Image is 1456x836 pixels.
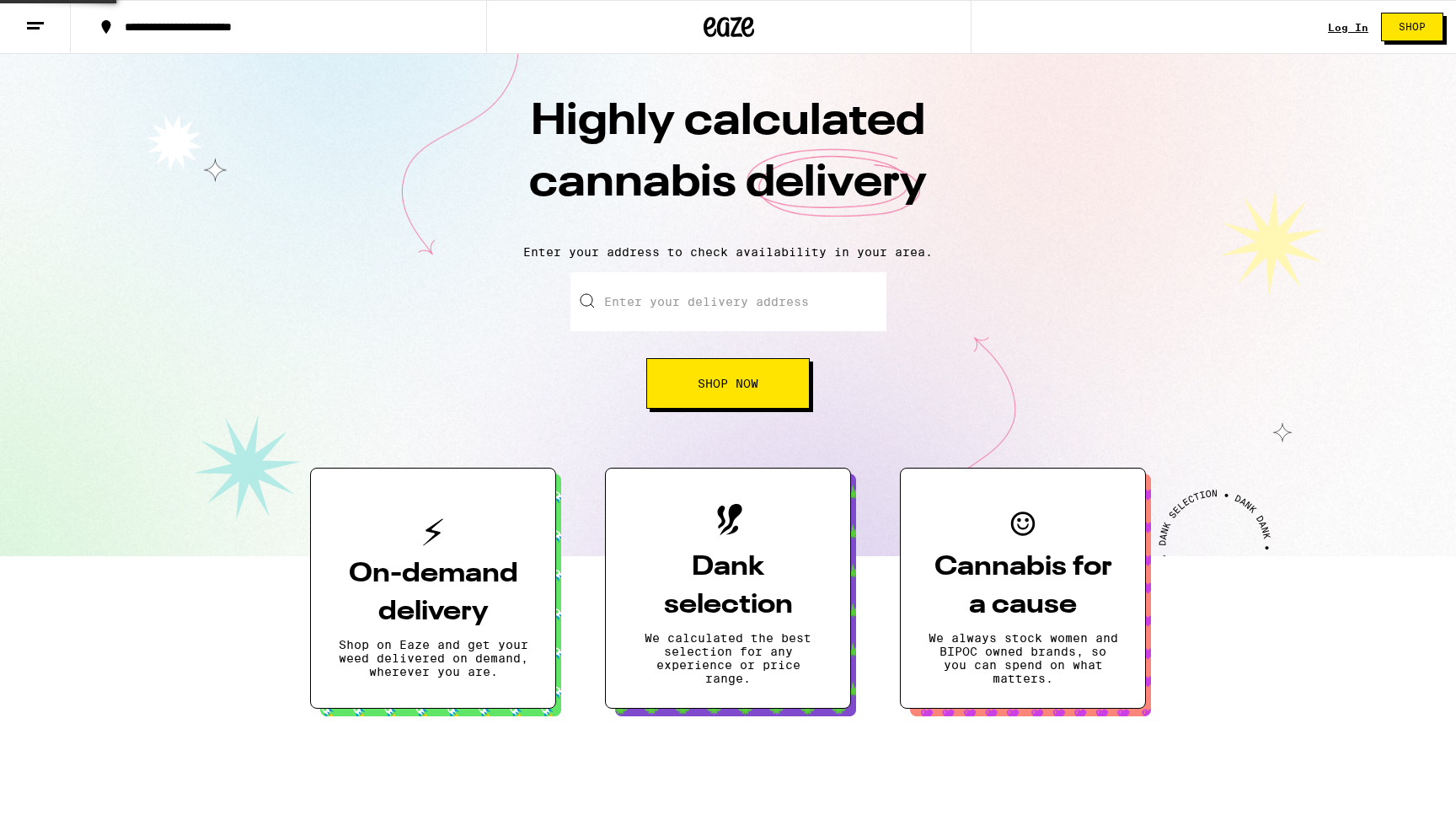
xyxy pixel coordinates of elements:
p: Shop on Eaze and get your weed delivered on demand, wherever you are. [338,638,528,678]
span: Shop Now [698,378,758,389]
a: Log In [1328,22,1368,33]
h3: On-demand delivery [338,555,528,631]
h3: Cannabis for a cause [928,549,1118,624]
p: We calculated the best selection for any experience or price range. [633,631,823,685]
p: We always stock women and BIPOC owned brands, so you can spend on what matters. [928,631,1118,685]
input: Enter your delivery address [570,272,886,331]
p: Enter your address to check availability in your area. [17,245,1439,259]
a: Shop [1368,13,1456,41]
button: Shop [1381,13,1443,41]
h1: Highly calculated cannabis delivery [433,92,1023,232]
span: Shop [1399,22,1426,32]
h3: Dank selection [633,549,823,624]
button: Dank selectionWe calculated the best selection for any experience or price range. [605,468,851,709]
button: Shop Now [646,358,810,409]
button: Cannabis for a causeWe always stock women and BIPOC owned brands, so you can spend on what matters. [900,468,1146,709]
button: On-demand deliveryShop on Eaze and get your weed delivered on demand, wherever you are. [310,468,556,709]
